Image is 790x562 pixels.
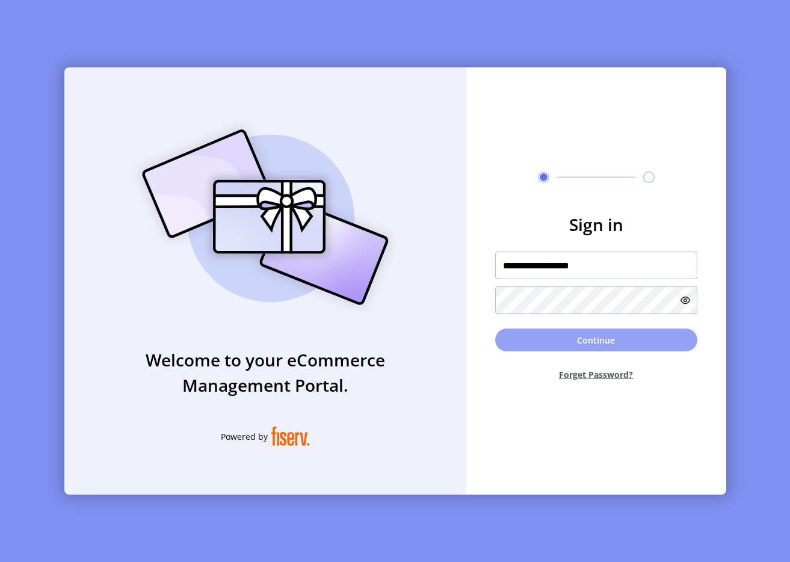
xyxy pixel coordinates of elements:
[495,212,697,237] h3: Sign in
[495,359,697,391] button: Forget Password?
[221,430,268,443] span: Powered by
[495,329,697,351] button: Continue
[124,116,407,318] img: card_Illustration.svg
[64,347,466,398] h3: Welcome to your eCommerce Management Portal.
